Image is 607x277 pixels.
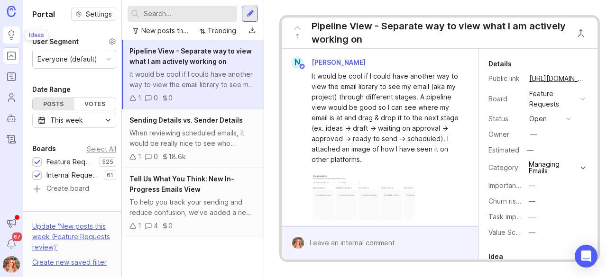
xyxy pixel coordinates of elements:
[488,197,524,205] label: Churn risk?
[3,27,20,44] a: Ideas
[296,32,299,42] span: 1
[141,26,188,36] div: New posts this week (Feature Requests review)
[354,224,378,232] div: Edit Post
[488,251,503,262] div: Idea
[291,56,303,69] div: N
[526,72,588,85] a: [URL][DOMAIN_NAME]
[129,175,234,193] span: Tell Us What You Think: New In-Progress Emails View
[529,89,577,109] div: Feature Requests
[488,228,525,236] label: Value Scale
[168,152,186,162] div: 18.6k
[86,9,112,19] span: Settings
[101,116,116,124] svg: toggle icon
[144,9,233,19] input: Search...
[3,47,20,64] a: Portal
[32,143,56,154] div: Boards
[32,185,116,194] a: Create board
[122,109,264,168] a: Sending Details vs. Sender DetailsWhen reviewing scheduled emails, it would be really nice to see...
[3,110,20,127] a: Autopilot
[129,116,243,124] span: Sending Details vs. Sender Details
[74,98,115,110] div: Votes
[71,8,116,21] button: Settings
[529,196,535,206] div: —
[524,144,536,156] div: —
[488,213,526,221] label: Task impact
[46,157,94,167] div: Feature Requests
[138,93,141,103] div: 1
[299,63,306,70] img: member badge
[154,152,158,162] div: 0
[168,93,173,103] div: 0
[349,224,350,232] div: ·
[488,114,522,124] div: Status
[7,6,16,17] img: Canny Home
[488,94,522,104] div: Board
[529,180,535,191] div: —
[32,36,79,47] div: User Segment
[529,212,535,222] div: —
[289,237,307,249] img: Bronwen W
[32,257,107,268] div: Create new saved filter
[530,129,537,140] div: —
[29,31,44,39] p: Ideas
[208,26,236,36] div: Trending
[107,171,113,179] p: 61
[37,54,97,64] div: Everyone (default)
[312,58,366,66] span: [PERSON_NAME]
[529,114,547,124] div: open
[122,168,264,237] a: Tell Us What You Think: New In-Progress Emails ViewTo help you track your sending and reduce conf...
[488,58,512,70] div: Details
[312,19,566,46] div: Pipeline View - Separate way to view what I am actively working on
[129,197,256,218] div: To help you track your sending and reduce confusion, we've added a new "In-Progress" tab. It stor...
[3,214,20,232] button: Announcements
[382,224,384,232] div: ·
[138,221,141,231] div: 1
[3,89,20,106] a: Users
[488,147,519,153] div: Estimated
[312,224,345,232] a: 2 hours ago
[488,73,522,84] div: Public link
[32,209,54,220] div: Status
[3,131,20,148] a: Changelog
[129,128,256,149] div: When reviewing scheduled emails, it would be really nice to see who actually scheduled it versus ...
[529,161,578,174] div: Managing Emails
[129,69,256,90] div: It would be cool if I could have another way to view the email library to see my email (aka my pr...
[285,56,373,69] a: N[PERSON_NAME]
[32,9,55,20] h1: Portal
[575,245,598,268] div: Open Intercom Messenger
[488,162,522,173] div: Category
[3,235,20,252] button: Notifications
[571,24,590,43] button: Close button
[488,129,522,140] div: Owner
[387,224,421,232] div: Delete Post
[129,47,252,65] span: Pipeline View - Separate way to view what I am actively working on
[154,93,158,103] div: 0
[12,232,22,241] span: 67
[3,68,20,85] a: Roadmaps
[46,170,99,180] div: Internal Requests
[312,172,416,220] img: https://canny-assets.io/images/1290ce8f11aaae244789dacecde3e39e.png
[138,152,141,162] div: 1
[529,227,535,238] div: —
[154,221,158,231] div: 4
[488,181,524,189] label: Importance
[102,158,113,166] p: 525
[32,221,116,257] div: Update ' New posts this week (Feature Requests review) '
[3,256,20,273] button: Bronwen W
[33,98,74,110] div: Posts
[50,115,83,125] div: This week
[312,71,459,165] div: It would be cool if I could have another way to view the email library to see my email (aka my pr...
[168,221,173,231] div: 0
[122,40,264,109] a: Pipeline View - Separate way to view what I am actively working onIt would be cool if I could hav...
[87,146,116,152] div: Select All
[32,84,71,95] div: Date Range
